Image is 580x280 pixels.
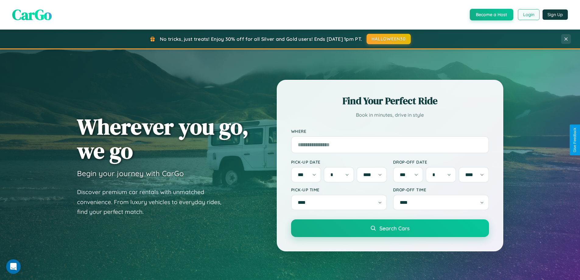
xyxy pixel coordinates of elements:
[379,225,410,232] span: Search Cars
[573,128,577,152] div: Give Feedback
[393,187,489,192] label: Drop-off Time
[291,111,489,119] p: Book in minutes, drive in style
[12,5,52,25] span: CarGo
[77,187,229,217] p: Discover premium car rentals with unmatched convenience. From luxury vehicles to everyday rides, ...
[291,219,489,237] button: Search Cars
[367,34,411,44] button: HALLOWEEN30
[291,159,387,165] label: Pick-up Date
[77,169,184,178] h3: Begin your journey with CarGo
[160,36,362,42] span: No tricks, just treats! Enjoy 30% off for all Silver and Gold users! Ends [DATE] 1pm PT.
[393,159,489,165] label: Drop-off Date
[470,9,513,20] button: Become a Host
[291,187,387,192] label: Pick-up Time
[6,259,21,274] iframe: Intercom live chat
[77,115,249,163] h1: Wherever you go, we go
[543,9,568,20] button: Sign Up
[291,94,489,108] h2: Find Your Perfect Ride
[291,129,489,134] label: Where
[518,9,540,20] button: Login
